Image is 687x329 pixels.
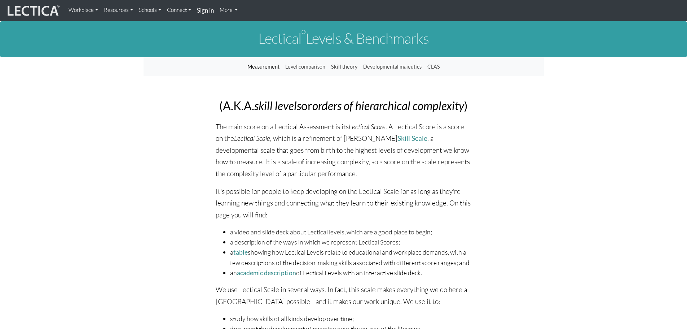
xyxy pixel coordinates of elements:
[254,99,301,113] i: skill levels
[397,134,427,142] a: Skill Scale
[328,60,360,74] a: Skill theory
[144,30,544,46] h1: Lectical Levels & Benchmarks
[136,3,164,17] a: Schools
[230,227,472,237] li: a video and slide deck about Lectical levels, which are a good place to begin;
[282,60,328,74] a: Level comparison
[424,60,443,74] a: CLAS
[237,269,296,277] a: academic description
[230,237,472,247] li: a description of the ways in which we represent Lectical Scores;
[230,268,472,278] li: an of Lectical Levels with an interactive slide deck.
[234,134,270,143] i: Lectical Scale
[230,313,472,324] li: study how skills of all kinds develop over time;
[194,3,217,18] a: Sign in
[216,284,472,307] p: We use Lectical Scale in several ways. In fact, this scale makes everything we do here at [GEOGRA...
[101,3,136,17] a: Resources
[216,186,472,221] p: It's possible for people to keep developing on the Lectical Scale for as long as they're learning...
[164,3,194,17] a: Connect
[301,29,305,35] sup: ®
[233,248,248,256] a: table
[230,247,472,268] li: a showing how Lectical Levels relate to educational and workplace demands, with a few description...
[245,60,282,74] a: Measurement
[312,99,464,113] i: orders of hierarchical complexity
[360,60,424,74] a: Developmental maieutics
[197,7,214,14] strong: Sign in
[217,3,241,17] a: More
[349,122,386,131] i: Lectical Score
[216,121,472,180] p: The main score on a Lectical Assessment is its . A Lectical Score is a score on the , which is a ...
[66,3,101,17] a: Workplace
[216,99,472,112] h2: (A.K.A. or )
[6,4,60,18] img: lecticalive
